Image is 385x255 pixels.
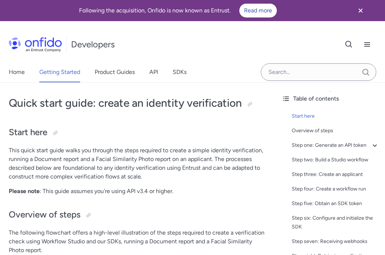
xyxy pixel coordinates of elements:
h1: Developers [71,39,115,50]
h1: Quick start guide: create an identity verification [9,96,267,110]
button: Close banner [347,1,374,20]
svg: Open search button [345,40,353,49]
a: Start here [292,112,379,121]
a: Read more [239,4,277,17]
strong: Please note [9,188,40,195]
a: Step five: Obtain an SDK token [292,199,379,208]
svg: Close banner [356,6,365,15]
h2: Start here [9,126,267,139]
p: This quick start guide walks you through the steps required to create a simple identity verificat... [9,146,267,181]
img: Onfido Logo [9,37,62,52]
div: Following the acquisition, Onfido is now known as Entrust. [9,4,347,17]
a: Product Guides [95,62,135,82]
a: SDKs [173,62,186,82]
a: Home [9,62,25,82]
a: Step six: Configure and initialize the SDK [292,214,379,231]
div: Table of contents [282,94,379,103]
button: Open search button [340,35,358,54]
a: Step three: Create an applicant [292,170,379,179]
p: : This guide assumes you're using API v3.4 or higher. [9,187,267,196]
button: Open navigation menu button [358,35,376,54]
a: Getting Started [39,62,80,82]
a: Step one: Generate an API token [292,141,379,150]
a: Overview of steps [292,126,379,135]
a: Step two: Build a Studio workflow [292,156,379,164]
a: API [149,62,158,82]
a: Step four: Create a workflow run [292,185,379,193]
h2: Overview of steps [9,209,267,221]
a: Step seven: Receiving webhooks [292,237,379,246]
p: The following flowchart offers a high-level illustration of the steps required to create a verifi... [9,228,267,255]
input: Onfido search input field [261,63,376,81]
svg: Open navigation menu button [363,40,372,49]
